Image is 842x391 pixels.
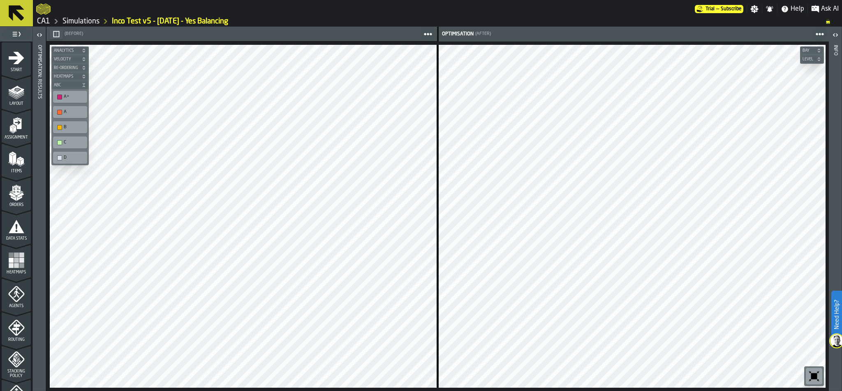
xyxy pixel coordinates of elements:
[695,5,743,13] a: link-to-/wh/i/76e2a128-1b54-4d66-80d4-05ae4c277723/pricing/
[112,17,228,26] a: link-to-/wh/i/76e2a128-1b54-4d66-80d4-05ae4c277723/simulations/7381fc47-b2e4-4883-b47f-0b3a45e504ef
[706,6,715,12] span: Trial
[2,245,31,278] li: menu Heatmaps
[2,236,31,241] span: Data Stats
[65,31,83,37] span: (Before)
[821,4,839,14] span: Ask AI
[830,28,841,43] label: button-toggle-Open
[2,203,31,207] span: Orders
[777,4,807,14] label: button-toggle-Help
[52,57,80,62] span: Velocity
[2,211,31,244] li: menu Data Stats
[64,109,85,115] div: A
[747,5,762,13] label: button-toggle-Settings
[832,292,841,338] label: Need Help?
[52,83,80,88] span: ABC
[804,366,824,386] div: button-toolbar-undefined
[50,29,63,39] button: button-
[64,140,85,145] div: C
[801,57,815,62] span: Level
[2,28,31,40] label: button-toggle-Toggle Full Menu
[2,42,31,75] li: menu Start
[51,104,89,120] div: button-toolbar-undefined
[51,120,89,135] div: button-toolbar-undefined
[762,5,777,13] label: button-toggle-Notifications
[55,108,86,116] div: A
[51,135,89,150] div: button-toolbar-undefined
[51,72,89,81] button: button-
[51,55,89,63] button: button-
[51,81,89,89] button: button-
[695,5,743,13] div: Menu Subscription
[721,6,742,12] span: Subscribe
[791,4,804,14] span: Help
[55,138,86,147] div: C
[2,346,31,379] li: menu Stacking Policy
[62,17,99,26] a: link-to-/wh/i/76e2a128-1b54-4d66-80d4-05ae4c277723
[33,27,46,391] header: Optimisation: Results
[2,143,31,176] li: menu Items
[55,153,86,162] div: D
[51,150,89,165] div: button-toolbar-undefined
[475,31,491,37] span: (After)
[2,369,31,378] span: Stacking Policy
[808,4,842,14] label: button-toggle-Ask AI
[801,49,815,53] span: Bay
[64,155,85,160] div: D
[2,110,31,143] li: menu Assignment
[2,312,31,345] li: menu Routing
[52,49,80,53] span: Analytics
[2,304,31,308] span: Agents
[716,6,719,12] span: —
[800,55,824,63] button: button-
[2,169,31,174] span: Items
[2,270,31,275] span: Heatmaps
[2,278,31,311] li: menu Agents
[51,46,89,55] button: button-
[52,66,80,70] span: Re-Ordering
[52,74,80,79] span: Heatmaps
[64,125,85,130] div: B
[37,17,50,26] a: link-to-/wh/i/76e2a128-1b54-4d66-80d4-05ae4c277723
[2,68,31,72] span: Start
[833,43,838,389] div: Info
[55,93,86,101] div: A+
[51,64,89,72] button: button-
[2,177,31,210] li: menu Orders
[2,338,31,342] span: Routing
[440,31,474,37] div: Optimisation
[2,76,31,109] li: menu Layout
[34,28,45,43] label: button-toggle-Open
[829,27,842,391] header: Info
[2,102,31,106] span: Layout
[55,123,86,132] div: B
[64,94,85,99] div: A+
[51,370,98,386] a: logo-header
[800,46,824,55] button: button-
[51,89,89,104] div: button-toolbar-undefined
[807,370,821,383] svg: Reset zoom and position
[36,16,839,26] nav: Breadcrumb
[36,2,51,16] a: logo-header
[37,43,42,389] div: Optimisation: Results
[2,135,31,140] span: Assignment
